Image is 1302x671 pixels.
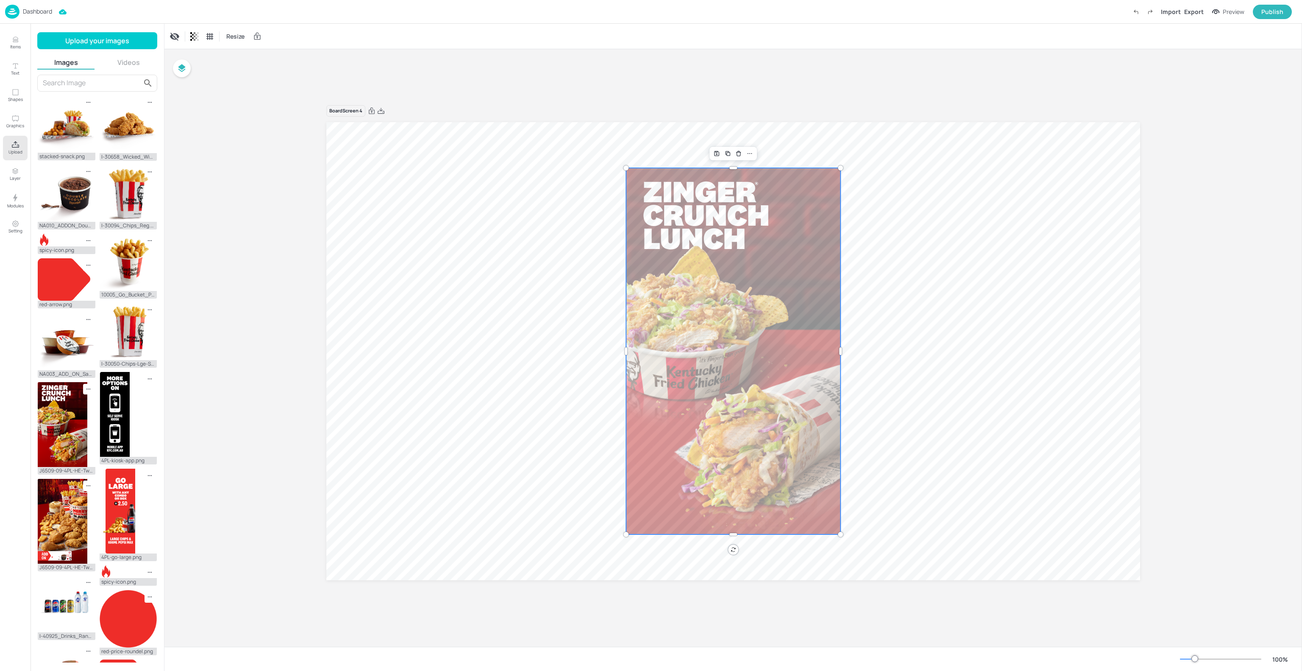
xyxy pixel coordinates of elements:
[326,105,365,117] div: Board Screen 4
[38,95,95,153] img: 2025-08-19-1755611188744r7b8fq6l6fk.png
[83,314,94,325] div: Remove image
[100,578,157,586] div: spicy-icon.png
[11,70,19,76] p: Text
[38,313,95,370] img: 2025-08-19-17556111878307ucrn6mqqdj.png
[100,291,157,299] div: 10005_Go_Bucket_Popcorn_Chicken.png
[6,123,24,129] p: Graphics
[168,30,181,43] div: Display condition
[100,648,157,655] div: red-price-roundel.png
[100,457,157,464] div: 4PL-kiosk-app.png
[100,565,112,578] img: 2025-08-19-1755608582657theeq2cpbal.png
[711,148,722,159] div: Save Layout
[83,646,94,657] div: Remove image
[3,162,28,187] button: Layer
[1161,7,1181,16] div: Import
[1184,7,1204,16] div: Export
[3,57,28,81] button: Text
[3,136,28,160] button: Upload
[83,97,94,108] div: Remove image
[37,58,95,67] button: Images
[145,567,155,578] div: Remove image
[8,96,23,102] p: Shapes
[38,467,95,475] div: J6509-09-4PL-HE-Tween-B.png
[100,222,157,229] div: I-30094_Chips_Reg.png
[722,148,733,159] div: Duplicate
[38,246,95,254] div: spicy-icon.png
[1270,655,1290,664] div: 100 %
[38,301,95,308] div: red-arrow.png
[100,372,130,457] img: 2025-08-19-1755611181851vfe379h6dv.png
[10,175,21,181] p: Layer
[1207,6,1249,18] button: Preview
[38,153,95,160] div: stacked-snack.png
[23,8,52,14] p: Dashboard
[38,632,95,640] div: I-40925_Drinks_Range_SBX.png
[100,469,135,554] img: 2025-08-19-1755611181928f1exm1rys4r.png
[3,188,28,213] button: Modules
[145,235,155,246] div: Remove image
[100,554,157,561] div: 4PL-go-large.png
[225,32,246,41] span: Resize
[100,590,157,648] img: 2025-08-19-1755608582522tf03u2ag70o.png
[145,305,155,316] div: Remove image
[38,165,95,222] img: 2025-08-19-1755611188280ezk1ka9f3q.png
[7,203,24,209] p: Modules
[100,234,157,291] img: 2025-08-19-1755611185256lmm5kkpso7m.png
[145,374,155,385] div: Remove image
[3,83,28,108] button: Shapes
[1143,5,1157,19] label: Redo (Ctrl + Y)
[100,153,157,161] div: I-30658_Wicked_Wings_6pk.png
[1261,7,1283,17] div: Publish
[3,31,28,55] button: Items
[37,32,157,49] button: Upload your images
[1253,5,1292,19] button: Publish
[83,235,94,246] div: Remove image
[145,97,155,108] div: Remove image
[5,5,19,19] img: logo-86c26b7e.jpg
[38,234,50,246] img: 2025-08-19-17556111884288i42kf2faqj.png
[1129,5,1143,19] label: Undo (Ctrl + Z)
[733,148,744,159] div: Delete
[100,360,157,368] div: I-30050-Chips-Lge-Standing.png
[3,109,28,134] button: Graphics
[38,370,95,378] div: NA003_ADD_ON_Sauce.png
[10,44,21,50] p: Items
[83,166,94,177] div: Remove image
[100,303,157,361] img: 2025-08-19-1755611185438le318efaef.png
[38,564,95,571] div: J6509-09-4PL-HE-Tween-A.png
[38,576,95,633] img: 2025-08-19-1755611186869ebz1cr35tho.png
[145,592,155,603] div: Remove image
[38,382,87,467] img: 2025-08-19-1755611187433h6vz67p3twe.png
[83,577,94,588] div: Remove image
[83,384,94,395] div: Remove image
[38,258,90,301] img: 2025-08-19-1755611188300jkyhzbbmpiq.png
[8,149,22,155] p: Upload
[3,215,28,239] button: Setting
[8,228,22,234] p: Setting
[43,76,141,90] input: Search Image
[38,479,87,564] img: 2025-08-19-1755611187035tg3zo0txovn.png
[83,260,94,271] div: Remove image
[100,58,158,67] button: Videos
[141,76,155,90] button: search
[83,481,94,492] div: Remove image
[100,165,157,222] img: 2025-08-19-1755611185966y30cvvvns9g.png
[100,95,157,153] img: 2025-08-19-17556111860490pswhpyd1m5e.png
[145,470,155,481] div: Remove image
[145,167,155,178] div: Remove image
[1223,7,1244,17] div: Preview
[38,222,95,229] div: NA010_ADDON_Double_Choc_Mousse.png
